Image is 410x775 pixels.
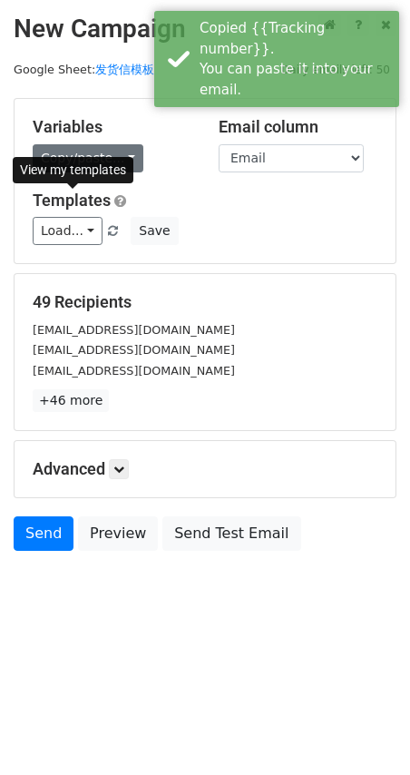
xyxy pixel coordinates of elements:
a: Copy/paste... [33,144,143,172]
a: +46 more [33,389,109,412]
h5: Email column [219,117,377,137]
button: Save [131,217,178,245]
a: 发货信模板 [95,63,154,76]
a: Preview [78,516,158,551]
h2: New Campaign [14,14,396,44]
div: View my templates [13,157,133,183]
small: Google Sheet: [14,63,154,76]
a: Send [14,516,73,551]
h5: Advanced [33,459,377,479]
div: 聊天小组件 [319,688,410,775]
iframe: Chat Widget [319,688,410,775]
a: Templates [33,191,111,210]
h5: Variables [33,117,191,137]
div: Copied {{Tracking number}}. You can paste it into your email. [200,18,392,100]
small: [EMAIL_ADDRESS][DOMAIN_NAME] [33,364,235,378]
h5: 49 Recipients [33,292,377,312]
small: [EMAIL_ADDRESS][DOMAIN_NAME] [33,323,235,337]
small: [EMAIL_ADDRESS][DOMAIN_NAME] [33,343,235,357]
a: Load... [33,217,102,245]
a: Send Test Email [162,516,300,551]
